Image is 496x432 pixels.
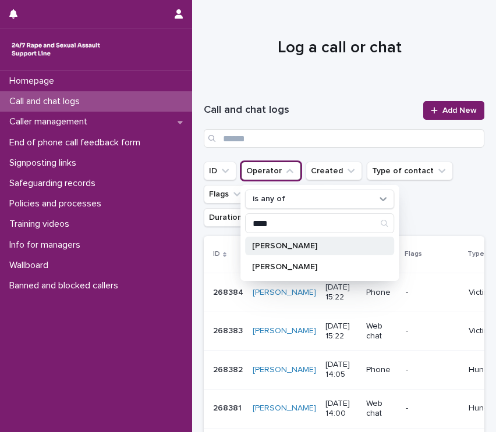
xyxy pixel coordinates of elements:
p: Phone [366,288,396,298]
a: Add New [423,101,484,120]
a: [PERSON_NAME] [253,326,316,336]
p: - [406,326,459,336]
div: Search [245,213,394,233]
p: Web chat [366,322,396,341]
p: Training videos [5,219,79,230]
a: [PERSON_NAME] [253,288,316,298]
p: [PERSON_NAME] [252,242,375,250]
p: 268383 [213,324,245,336]
a: [PERSON_NAME] [253,365,316,375]
p: Wallboard [5,260,58,271]
button: ID [204,162,236,180]
p: [DATE] 15:22 [325,283,357,302]
p: - [406,404,459,413]
p: End of phone call feedback form [5,137,150,148]
input: Search [204,129,484,148]
p: Web chat [366,399,396,419]
p: - [406,365,459,375]
p: [PERSON_NAME] [252,263,375,271]
button: Type of contact [367,162,453,180]
p: - [406,288,459,298]
a: [PERSON_NAME] [253,404,316,413]
p: Safeguarding records [5,178,105,189]
button: Created [306,162,362,180]
p: Signposting links [5,158,86,169]
p: Info for managers [5,240,90,251]
p: [DATE] 14:00 [325,399,357,419]
button: Duration (minutes) [204,208,299,227]
p: [DATE] 15:22 [325,322,357,341]
button: Flags [204,185,248,203]
p: [DATE] 14:05 [325,360,357,380]
p: Banned and blocked callers [5,280,127,291]
p: Flags [405,248,422,260]
p: Policies and processes [5,198,111,209]
p: Homepage [5,76,63,87]
img: rhQMoQhaT3yELyF149Cw [9,38,102,61]
h1: Log a call or chat [204,37,476,59]
span: Add New [442,106,477,115]
p: ID [213,248,220,260]
p: Call and chat logs [5,96,89,107]
button: Operator [241,162,301,180]
p: Phone [366,365,396,375]
p: is any of [253,194,285,204]
p: 268384 [213,285,246,298]
h1: Call and chat logs [204,103,416,117]
input: Search [246,214,394,233]
p: Caller management [5,116,97,127]
p: 268381 [213,401,244,413]
p: 268382 [213,363,245,375]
